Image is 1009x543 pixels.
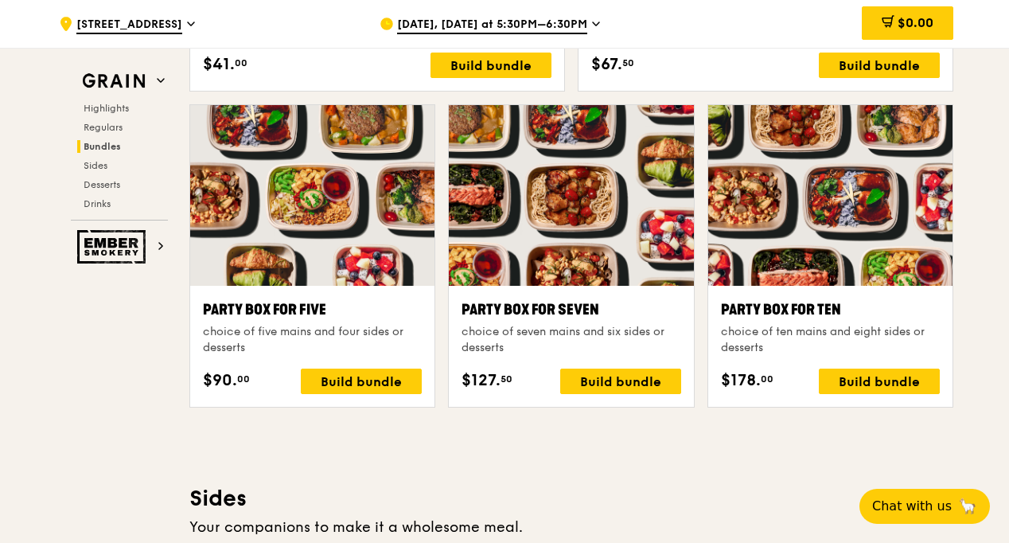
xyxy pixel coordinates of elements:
button: Chat with us🦙 [859,489,990,524]
span: $41. [203,53,235,76]
span: Sides [84,160,107,171]
span: $67. [591,53,622,76]
div: Build bundle [301,369,422,394]
div: choice of five mains and four sides or desserts [203,324,422,356]
span: $90. [203,369,237,393]
span: Desserts [84,179,120,190]
div: Your companions to make it a wholesome meal. [189,516,953,538]
span: Bundles [84,141,121,152]
span: 00 [235,57,247,69]
span: $178. [721,369,761,393]
div: Build bundle [819,53,940,78]
span: 50 [501,373,512,385]
span: Highlights [84,103,129,114]
div: choice of ten mains and eight sides or desserts [721,324,940,356]
span: Drinks [84,198,111,209]
span: [DATE], [DATE] at 5:30PM–6:30PM [397,17,587,34]
div: Build bundle [819,369,940,394]
span: 🦙 [958,497,977,516]
h3: Sides [189,484,953,513]
div: Build bundle [560,369,681,394]
div: choice of seven mains and six sides or desserts [462,324,680,356]
span: 00 [761,373,773,385]
span: 50 [622,57,634,69]
div: Party Box for Seven [462,299,680,321]
img: Grain web logo [77,67,150,96]
span: Regulars [84,122,123,133]
div: Party Box for Five [203,299,422,321]
span: $0.00 [898,15,933,30]
div: Build bundle [430,53,551,78]
span: 00 [237,373,250,385]
span: [STREET_ADDRESS] [76,17,182,34]
div: Party Box for Ten [721,299,940,321]
span: Chat with us [872,497,952,516]
img: Ember Smokery web logo [77,230,150,264]
span: $127. [462,369,501,393]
